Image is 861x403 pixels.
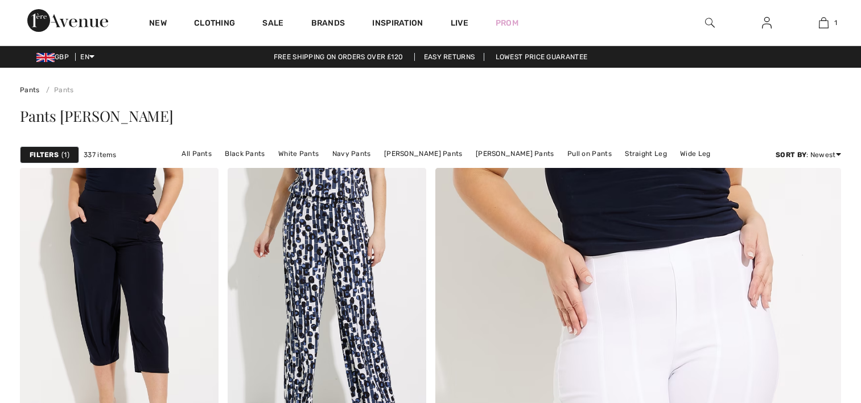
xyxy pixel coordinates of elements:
a: Navy Pants [327,146,377,161]
strong: Sort By [776,151,806,159]
a: Straight Leg [619,146,673,161]
img: My Bag [819,16,829,30]
a: Lowest Price Guarantee [487,53,597,61]
a: Clothing [194,18,235,30]
a: Live [451,17,468,29]
a: [PERSON_NAME] Pants [470,146,560,161]
a: Black Pants [219,146,270,161]
a: Free shipping on orders over ₤120 [265,53,413,61]
span: 337 items [84,150,117,160]
a: [PERSON_NAME] Pants [378,146,468,161]
a: Pants [42,86,74,94]
span: GBP [36,53,73,61]
a: 1 [796,16,851,30]
div: : Newest [776,150,841,160]
a: Pants [20,86,40,94]
a: Brands [311,18,345,30]
a: Wide Leg [674,146,716,161]
a: White Pants [273,146,324,161]
img: search the website [705,16,715,30]
span: EN [80,53,94,61]
a: New [149,18,167,30]
a: Pull on Pants [562,146,617,161]
strong: Filters [30,150,59,160]
a: All Pants [176,146,217,161]
a: Sale [262,18,283,30]
span: 1 [61,150,69,160]
img: My Info [762,16,772,30]
img: UK Pound [36,53,55,62]
span: Pants [PERSON_NAME] [20,106,174,126]
a: Easy Returns [414,53,485,61]
img: 1ère Avenue [27,9,108,32]
a: Prom [496,17,518,29]
span: Inspiration [372,18,423,30]
a: Sign In [753,16,781,30]
span: 1 [834,18,837,28]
